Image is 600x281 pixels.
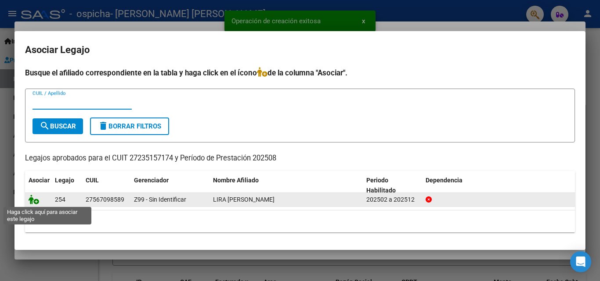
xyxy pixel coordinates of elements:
[426,177,463,184] span: Dependencia
[366,177,396,194] span: Periodo Habilitado
[98,122,161,130] span: Borrar Filtros
[40,122,76,130] span: Buscar
[570,251,591,272] div: Open Intercom Messenger
[82,171,130,200] datatable-header-cell: CUIL
[40,121,50,131] mat-icon: search
[363,171,422,200] datatable-header-cell: Periodo Habilitado
[134,196,186,203] span: Z99 - Sin Identificar
[51,171,82,200] datatable-header-cell: Legajo
[98,121,108,131] mat-icon: delete
[210,171,363,200] datatable-header-cell: Nombre Afiliado
[25,171,51,200] datatable-header-cell: Asociar
[55,177,74,184] span: Legajo
[25,210,575,232] div: 1 registros
[213,196,275,203] span: LIRA CRUZ FLORENCIA MERCEDES
[25,67,575,78] h4: Busque el afiliado correspondiente en la tabla y haga click en el ícono de la columna "Asociar".
[33,118,83,134] button: Buscar
[366,195,419,205] div: 202502 a 202512
[213,177,259,184] span: Nombre Afiliado
[29,177,50,184] span: Asociar
[90,117,169,135] button: Borrar Filtros
[86,195,124,205] div: 27567098589
[422,171,575,200] datatable-header-cell: Dependencia
[130,171,210,200] datatable-header-cell: Gerenciador
[25,42,575,58] h2: Asociar Legajo
[55,196,65,203] span: 254
[86,177,99,184] span: CUIL
[25,153,575,164] p: Legajos aprobados para el CUIT 27235157174 y Período de Prestación 202508
[134,177,169,184] span: Gerenciador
